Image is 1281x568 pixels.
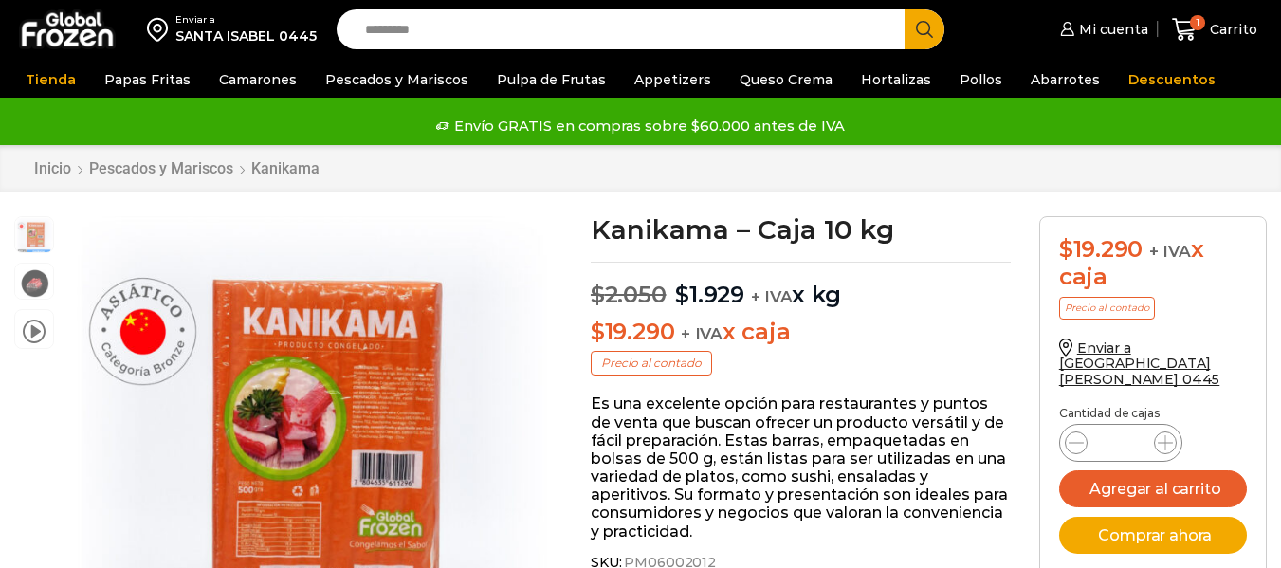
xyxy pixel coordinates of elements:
p: Precio al contado [591,351,712,376]
span: $ [591,281,605,308]
span: Carrito [1205,20,1257,39]
a: Inicio [33,159,72,177]
a: 1 Carrito [1167,8,1262,52]
p: Cantidad de cajas [1059,407,1247,420]
span: kanikama [15,264,53,302]
input: Product quantity [1103,430,1139,456]
a: Tienda [16,62,85,98]
a: Mi cuenta [1055,10,1148,48]
a: Pescados y Mariscos [316,62,478,98]
a: Papas Fritas [95,62,200,98]
a: Pescados y Mariscos [88,159,234,177]
p: Precio al contado [1059,297,1155,320]
a: Queso Crema [730,62,842,98]
div: Enviar a [175,13,317,27]
bdi: 2.050 [591,281,667,308]
span: + IVA [681,324,723,343]
bdi: 19.290 [1059,235,1143,263]
span: + IVA [751,287,793,306]
bdi: 1.929 [675,281,744,308]
a: Abarrotes [1021,62,1109,98]
span: + IVA [1149,242,1191,261]
span: Mi cuenta [1074,20,1148,39]
p: Es una excelente opción para restaurantes y puntos de venta que buscan ofrecer un producto versát... [591,394,1011,541]
span: $ [591,318,605,345]
nav: Breadcrumb [33,159,320,177]
button: Comprar ahora [1059,517,1247,554]
a: Appetizers [625,62,721,98]
a: Camarones [210,62,306,98]
button: Search button [905,9,944,49]
div: SANTA ISABEL 0445 [175,27,317,46]
a: Descuentos [1119,62,1225,98]
p: x caja [591,319,1011,346]
img: address-field-icon.svg [147,13,175,46]
bdi: 19.290 [591,318,674,345]
div: x caja [1059,236,1247,291]
span: $ [1059,235,1073,263]
span: kanikama [15,217,53,255]
button: Agregar al carrito [1059,470,1247,507]
a: Enviar a [GEOGRAPHIC_DATA][PERSON_NAME] 0445 [1059,339,1219,389]
a: Hortalizas [851,62,941,98]
span: $ [675,281,689,308]
h1: Kanikama – Caja 10 kg [591,216,1011,243]
a: Pollos [950,62,1012,98]
span: 1 [1190,15,1205,30]
p: x kg [591,262,1011,309]
a: Pulpa de Frutas [487,62,615,98]
a: Kanikama [250,159,320,177]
